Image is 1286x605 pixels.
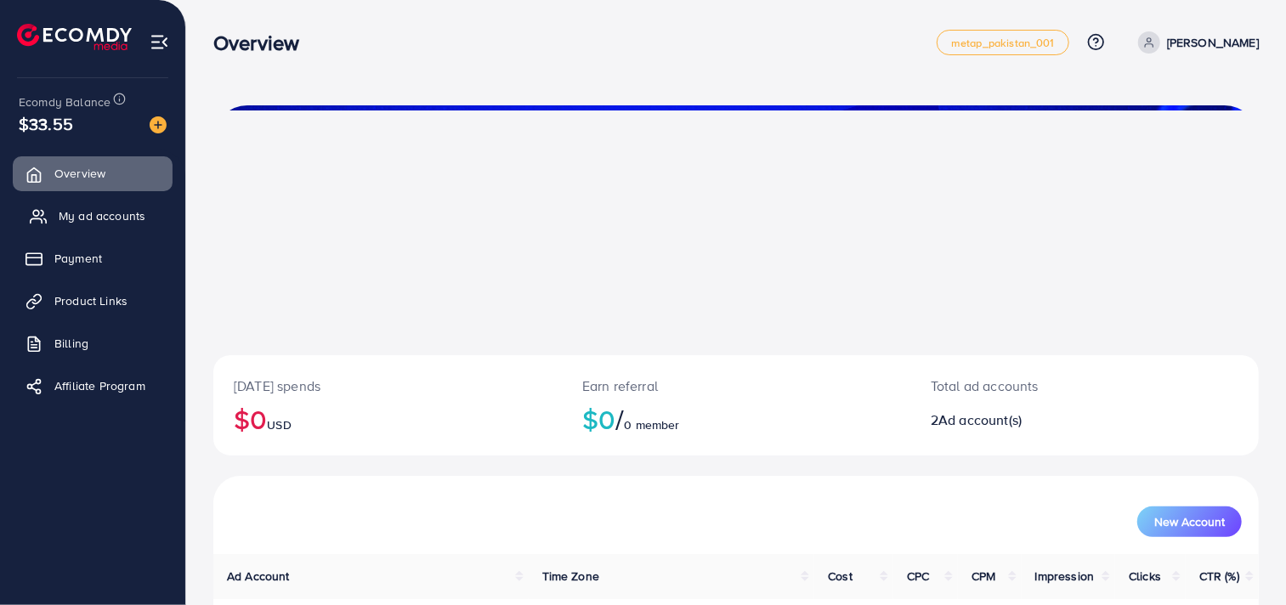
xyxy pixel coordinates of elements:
p: [DATE] spends [234,376,541,396]
span: Payment [54,250,102,267]
span: Impression [1035,568,1095,585]
img: image [150,116,167,133]
span: CTR (%) [1199,568,1239,585]
span: Time Zone [542,568,599,585]
span: metap_pakistan_001 [951,37,1055,48]
a: metap_pakistan_001 [937,30,1069,55]
a: My ad accounts [13,199,173,233]
img: logo [17,24,132,50]
span: Cost [828,568,853,585]
h2: 2 [931,412,1152,428]
span: USD [267,416,291,433]
h2: $0 [582,403,890,435]
a: Product Links [13,284,173,318]
span: Ad Account [227,568,290,585]
a: Overview [13,156,173,190]
p: Earn referral [582,376,890,396]
span: Overview [54,165,105,182]
span: Ad account(s) [938,410,1022,429]
span: / [615,399,624,438]
span: $33.55 [19,111,73,136]
h3: Overview [213,31,313,55]
a: Billing [13,326,173,360]
a: Affiliate Program [13,369,173,403]
h2: $0 [234,403,541,435]
span: Product Links [54,292,127,309]
img: menu [150,32,169,52]
span: Billing [54,335,88,352]
span: Clicks [1129,568,1161,585]
span: 0 member [625,416,680,433]
span: Affiliate Program [54,377,145,394]
span: CPC [907,568,929,585]
a: [PERSON_NAME] [1131,31,1259,54]
span: New Account [1154,516,1225,528]
button: New Account [1137,506,1242,537]
p: [PERSON_NAME] [1167,32,1259,53]
span: CPM [972,568,995,585]
a: Payment [13,241,173,275]
span: Ecomdy Balance [19,93,110,110]
span: My ad accounts [59,207,145,224]
p: Total ad accounts [931,376,1152,396]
